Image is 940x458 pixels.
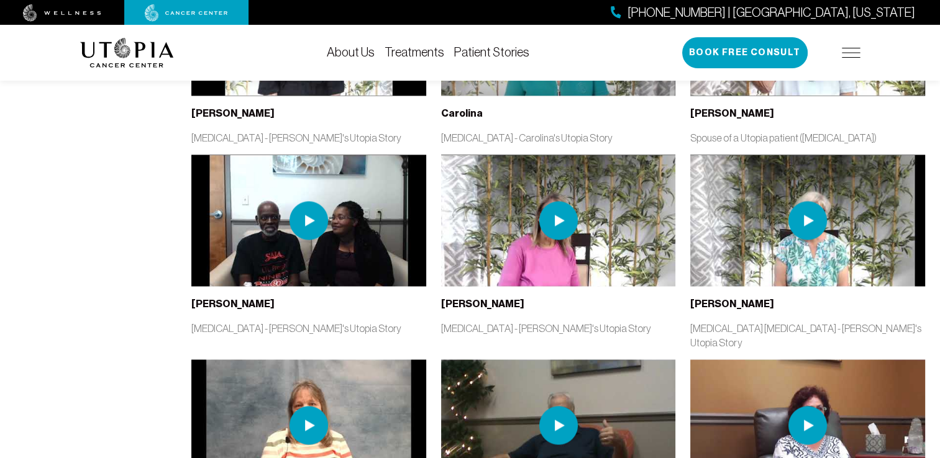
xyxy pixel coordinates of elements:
a: Treatments [385,45,444,59]
img: play icon [539,406,578,444]
b: [PERSON_NAME] [191,107,275,119]
b: [PERSON_NAME] [690,298,773,310]
a: [PHONE_NUMBER] | [GEOGRAPHIC_DATA], [US_STATE] [611,4,915,22]
b: [PERSON_NAME] [441,298,524,310]
a: Patient Stories [454,45,529,59]
img: cancer center [145,4,228,22]
b: [PERSON_NAME] [191,298,275,310]
img: icon-hamburger [842,48,860,58]
b: [PERSON_NAME] [690,107,773,119]
img: wellness [23,4,101,22]
p: Spouse of a Utopia patient ([MEDICAL_DATA]) [690,131,925,145]
span: [PHONE_NUMBER] | [GEOGRAPHIC_DATA], [US_STATE] [627,4,915,22]
img: thumbnail [690,155,925,286]
button: Book Free Consult [682,37,808,68]
img: thumbnail [191,155,426,286]
img: play icon [290,201,328,240]
b: Carolina [441,107,483,119]
img: thumbnail [441,155,676,286]
img: play icon [539,201,578,240]
p: [MEDICAL_DATA] - [PERSON_NAME]'s Utopia Story [191,321,426,335]
p: [MEDICAL_DATA] - [PERSON_NAME]'s Utopia Story [441,321,676,335]
p: [MEDICAL_DATA] - Carolina's Utopia Story [441,131,676,145]
a: About Us [327,45,375,59]
img: logo [80,38,174,68]
p: [MEDICAL_DATA] [MEDICAL_DATA] - [PERSON_NAME]'s Utopia Story [690,321,925,349]
p: [MEDICAL_DATA] - [PERSON_NAME]'s Utopia Story [191,131,426,145]
img: play icon [290,406,328,444]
